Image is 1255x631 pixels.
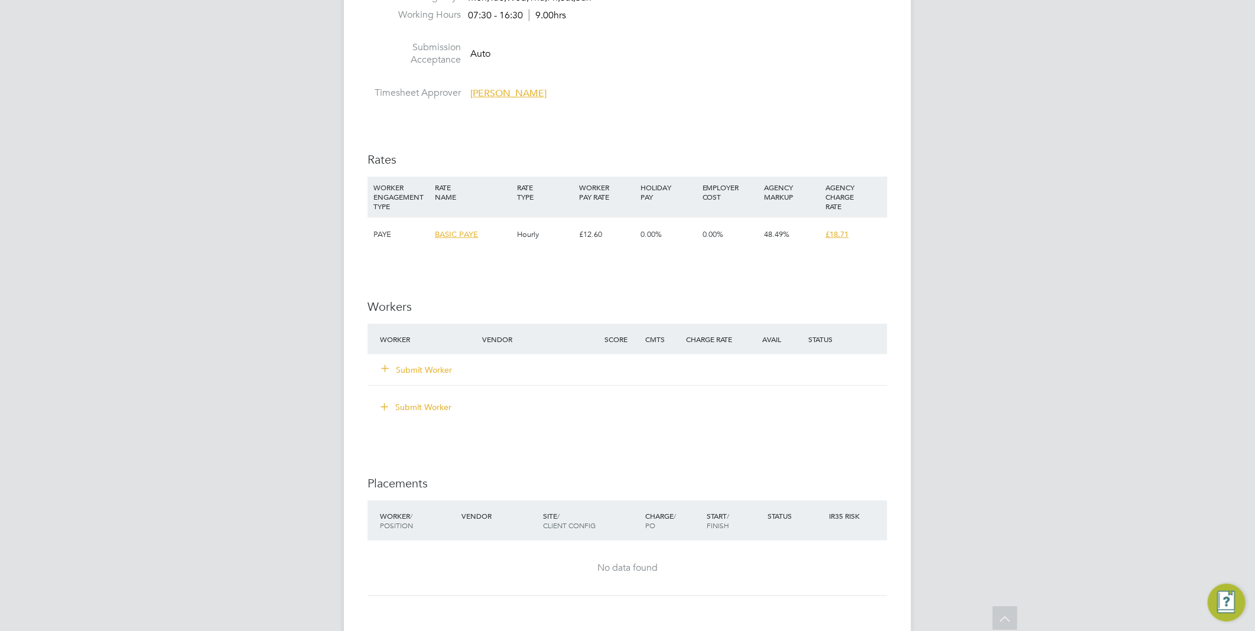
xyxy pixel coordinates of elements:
div: Status [765,505,827,526]
div: RATE NAME [432,177,514,207]
span: / PO [645,511,676,530]
button: Engage Resource Center [1208,584,1246,622]
span: / Finish [707,511,729,530]
button: Submit Worker [372,398,461,417]
div: Charge Rate [683,328,744,350]
span: [PERSON_NAME] [470,87,547,99]
div: Status [806,328,887,350]
div: Score [602,328,642,350]
div: AGENCY CHARGE RATE [823,177,885,217]
span: 0.00% [703,229,724,239]
div: Start [704,505,765,536]
div: WORKER PAY RATE [576,177,638,207]
div: 07:30 - 16:30 [468,9,566,22]
div: Cmts [642,328,683,350]
div: EMPLOYER COST [700,177,761,207]
span: Auto [470,48,490,60]
span: BASIC PAYE [435,229,478,239]
label: Timesheet Approver [368,87,461,99]
div: No data found [379,562,876,574]
div: RATE TYPE [515,177,576,207]
span: / Position [380,511,413,530]
h3: Rates [368,152,887,167]
div: AGENCY MARKUP [761,177,822,207]
div: Vendor [479,328,602,350]
div: HOLIDAY PAY [638,177,699,207]
span: £18.71 [826,229,849,239]
div: Charge [642,505,704,536]
span: / Client Config [543,511,596,530]
span: 48.49% [764,229,789,239]
div: Hourly [515,217,576,252]
span: 0.00% [640,229,662,239]
button: Submit Worker [382,364,453,376]
div: Worker [377,328,479,350]
span: 9.00hrs [529,9,566,21]
div: £12.60 [576,217,638,252]
label: Submission Acceptance [368,41,461,66]
div: Vendor [459,505,540,526]
h3: Placements [368,476,887,491]
div: WORKER ENGAGEMENT TYPE [370,177,432,217]
label: Working Hours [368,9,461,21]
div: Avail [744,328,806,350]
h3: Workers [368,299,887,314]
div: IR35 Risk [826,505,867,526]
div: PAYE [370,217,432,252]
div: Worker [377,505,459,536]
div: Site [540,505,642,536]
